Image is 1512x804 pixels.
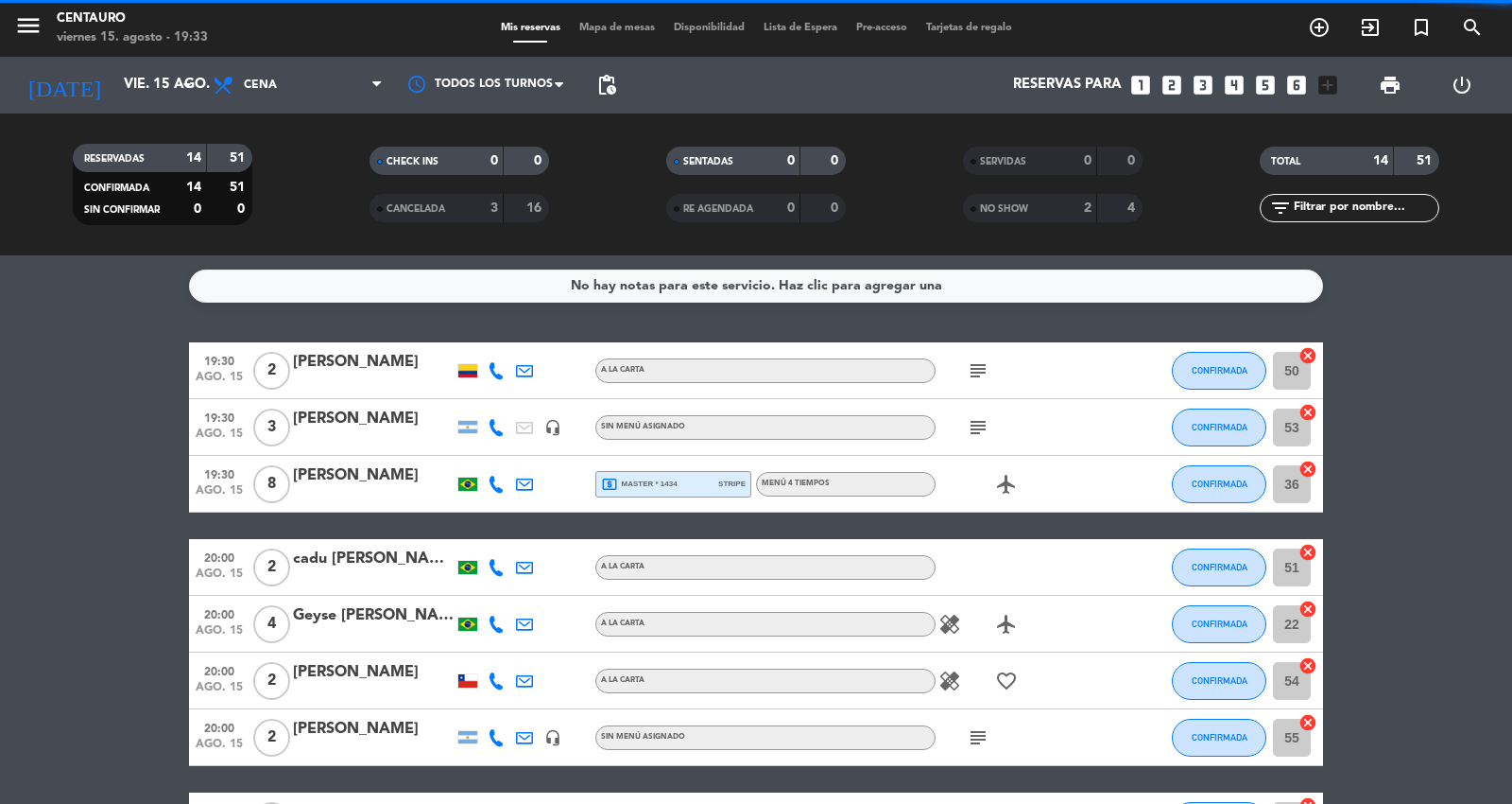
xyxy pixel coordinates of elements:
[1191,73,1215,97] i: looks_3
[491,23,570,33] span: Mis reservas
[387,157,438,166] span: CHECK INS
[967,416,989,439] i: subject
[293,660,454,685] div: [PERSON_NAME]
[1359,16,1382,39] i: exit_to_app
[1410,16,1433,39] i: turned_in_not
[1013,77,1122,94] span: Reservas para
[293,547,454,571] div: cadu [PERSON_NAME]
[293,350,454,375] div: [PERSON_NAME]
[526,201,545,215] strong: 16
[967,726,989,749] i: subject
[293,603,454,628] div: Geyse [PERSON_NAME]
[1127,201,1139,215] strong: 4
[196,568,243,589] span: ago. 15
[754,23,847,33] span: Lista de Espera
[1172,719,1266,757] button: CONFIRMADA
[1298,713,1317,732] i: cancel
[1298,543,1317,562] i: cancel
[1271,157,1300,166] span: TOTAL
[601,676,644,684] span: A LA CARTA
[601,476,618,493] i: local_atm
[683,157,733,166] span: SENTADAS
[176,74,198,96] i: arrow_drop_down
[253,409,290,446] span: 3
[601,563,644,570] span: A LA CARTA
[1253,73,1278,97] i: looks_5
[995,670,1018,692] i: favorite_border
[253,549,290,586] span: 2
[57,9,208,28] div: Centauro
[995,473,1018,496] i: airplanemode_active
[1284,73,1309,97] i: looks_6
[196,484,243,506] span: ago. 15
[84,154,145,164] span: RESERVADAS
[995,613,1018,636] i: airplanemode_active
[196,463,243,484] span: 19:30
[14,64,114,106] i: [DATE]
[1172,409,1266,446] button: CONFIRMADA
[1222,73,1246,97] i: looks_4
[194,202,201,216] strong: 0
[230,181,249,194] strong: 51
[917,23,1022,33] span: Tarjetas de regalo
[387,204,445,214] span: CANCELADA
[534,154,545,167] strong: 0
[1084,154,1091,167] strong: 0
[230,151,249,165] strong: 51
[196,603,243,624] span: 20:00
[1315,73,1340,97] i: add_box
[196,546,243,568] span: 20:00
[253,662,290,700] span: 2
[601,366,644,374] span: A LA CARTA
[544,419,561,436] i: headset_mic
[293,717,454,742] div: [PERSON_NAME]
[1451,74,1473,96] i: power_settings_new
[253,605,290,643] span: 4
[1461,16,1484,39] i: search
[186,181,201,194] strong: 14
[196,371,243,393] span: ago. 15
[1417,154,1435,167] strong: 51
[244,79,277,92] span: Cena
[196,349,243,371] span: 19:30
[490,154,498,167] strong: 0
[253,465,290,503] span: 8
[762,480,830,487] span: MENÚ 4 TIEMPOS
[84,184,149,193] span: CONFIRMADA
[196,738,243,760] span: ago. 15
[967,359,989,382] i: subject
[490,201,498,215] strong: 3
[570,23,664,33] span: Mapa de mesas
[1298,403,1317,422] i: cancel
[1269,197,1292,219] i: filter_list
[1379,74,1401,96] span: print
[787,154,795,167] strong: 0
[1298,460,1317,479] i: cancel
[938,670,961,692] i: healing
[237,202,249,216] strong: 0
[683,204,753,214] span: RE AGENDADA
[1127,154,1139,167] strong: 0
[664,23,754,33] span: Disponibilidad
[571,275,942,297] div: No hay notas para este servicio. Haz clic para agregar una
[1160,73,1184,97] i: looks_two
[1172,352,1266,390] button: CONFIRMADA
[1298,346,1317,365] i: cancel
[1308,16,1331,39] i: add_circle_outline
[1298,600,1317,619] i: cancel
[196,406,243,428] span: 19:30
[601,733,685,741] span: Sin menú asignado
[787,201,795,215] strong: 0
[544,729,561,746] i: headset_mic
[831,154,842,167] strong: 0
[14,11,43,46] button: menu
[14,11,43,40] i: menu
[196,681,243,703] span: ago. 15
[1192,479,1247,489] span: CONFIRMADA
[718,478,746,490] span: stripe
[196,659,243,681] span: 20:00
[196,716,243,738] span: 20:00
[196,624,243,646] span: ago. 15
[1373,154,1388,167] strong: 14
[1192,365,1247,376] span: CONFIRMADA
